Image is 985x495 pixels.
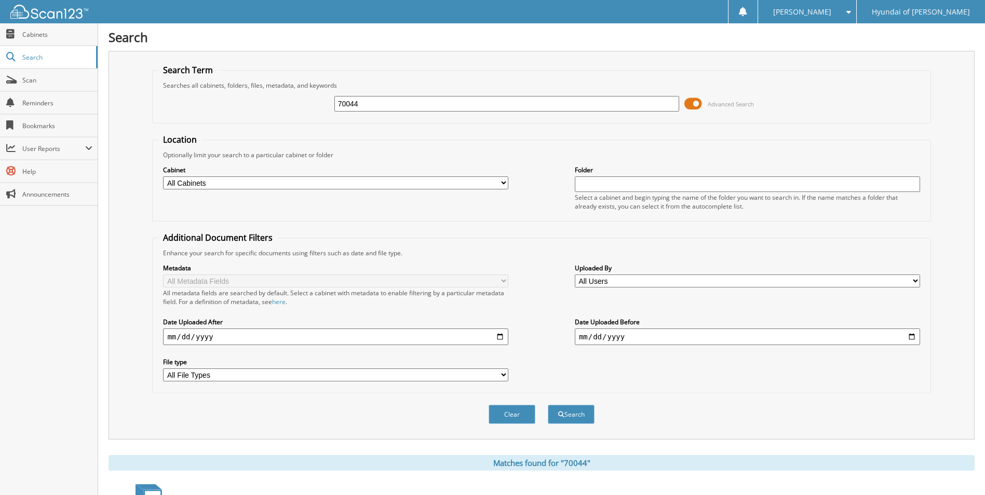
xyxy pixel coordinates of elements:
label: Date Uploaded Before [575,318,920,326]
legend: Additional Document Filters [158,232,278,243]
div: Select a cabinet and begin typing the name of the folder you want to search in. If the name match... [575,193,920,211]
legend: Search Term [158,64,218,76]
label: Folder [575,166,920,174]
span: [PERSON_NAME] [773,9,831,15]
div: Searches all cabinets, folders, files, metadata, and keywords [158,81,925,90]
span: Reminders [22,99,92,107]
legend: Location [158,134,202,145]
span: Cabinets [22,30,92,39]
label: Uploaded By [575,264,920,272]
div: Matches found for "70044" [109,455,975,471]
a: here [272,297,286,306]
span: Advanced Search [708,100,754,108]
span: Scan [22,76,92,85]
span: Bookmarks [22,121,92,130]
img: scan123-logo-white.svg [10,5,88,19]
button: Clear [489,405,535,424]
span: Announcements [22,190,92,199]
div: Optionally limit your search to a particular cabinet or folder [158,150,925,159]
span: Hyundai of [PERSON_NAME] [872,9,970,15]
input: end [575,328,920,345]
span: Search [22,53,91,62]
label: File type [163,357,508,366]
label: Cabinet [163,166,508,174]
div: Enhance your search for specific documents using filters such as date and file type. [158,249,925,257]
button: Search [548,405,595,424]
input: start [163,328,508,345]
label: Metadata [163,264,508,272]
span: Help [22,167,92,176]
div: All metadata fields are searched by default. Select a cabinet with metadata to enable filtering b... [163,288,508,306]
h1: Search [109,29,975,46]
label: Date Uploaded After [163,318,508,326]
span: User Reports [22,144,85,153]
